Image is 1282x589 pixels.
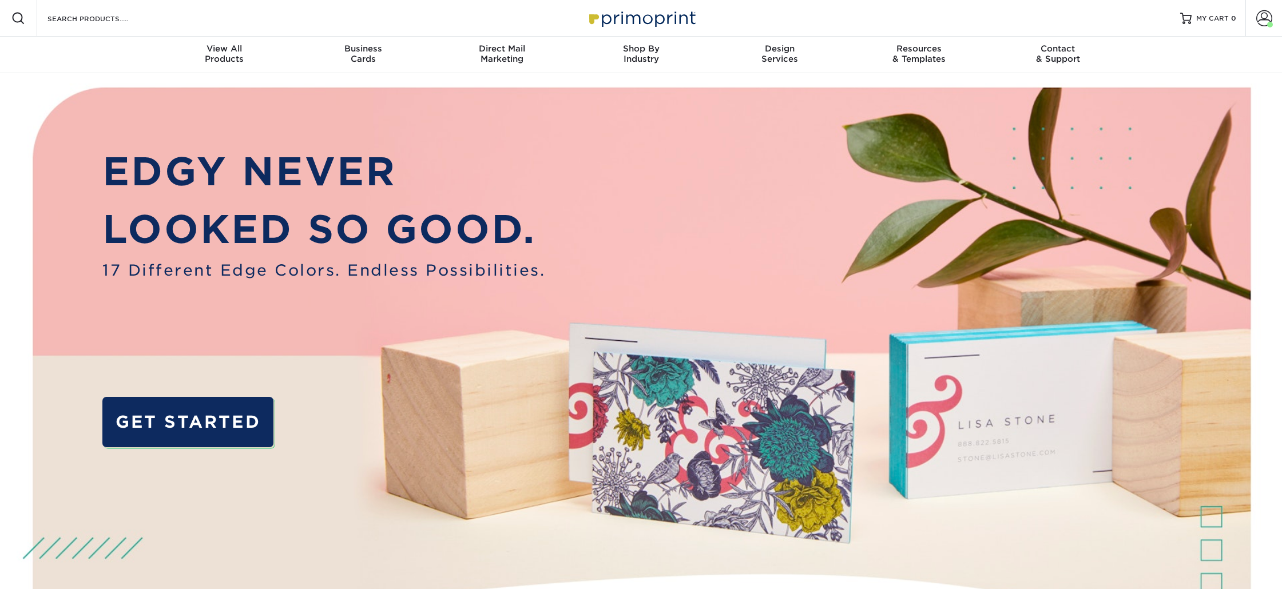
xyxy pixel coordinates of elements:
a: Contact& Support [989,37,1128,73]
p: LOOKED SO GOOD. [102,201,545,258]
a: GET STARTED [102,397,273,448]
a: View AllProducts [155,37,294,73]
input: SEARCH PRODUCTS..... [46,11,158,25]
div: Services [711,43,850,64]
div: Cards [293,43,432,64]
p: EDGY NEVER [102,143,545,201]
span: Design [711,43,850,54]
span: Direct Mail [432,43,571,54]
span: Contact [989,43,1128,54]
span: 17 Different Edge Colors. Endless Possibilities. [102,258,545,281]
span: View All [155,43,294,54]
a: DesignServices [711,37,850,73]
a: BusinessCards [293,37,432,73]
div: Marketing [432,43,571,64]
span: Business [293,43,432,54]
div: & Support [989,43,1128,64]
div: Industry [571,43,711,64]
div: & Templates [850,43,989,64]
span: 0 [1231,14,1236,22]
img: Primoprint [584,6,698,30]
a: Direct MailMarketing [432,37,571,73]
a: Resources& Templates [850,37,989,73]
span: Resources [850,43,989,54]
span: MY CART [1196,14,1229,23]
div: Products [155,43,294,64]
span: Shop By [571,43,711,54]
a: Shop ByIndustry [571,37,711,73]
